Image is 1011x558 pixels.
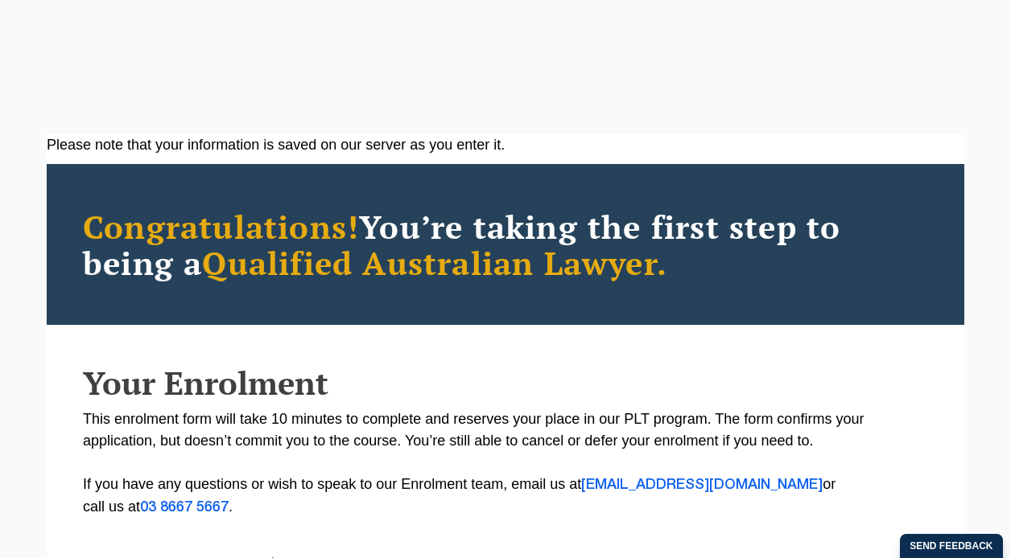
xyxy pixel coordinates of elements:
[83,205,359,248] span: Congratulations!
[83,208,928,281] h2: You’re taking the first step to being a
[140,501,229,514] a: 03 8667 5667
[83,408,928,519] p: This enrolment form will take 10 minutes to complete and reserves your place in our PLT program. ...
[47,134,964,156] div: Please note that your information is saved on our server as you enter it.
[581,478,823,491] a: [EMAIL_ADDRESS][DOMAIN_NAME]
[83,365,928,400] h2: Your Enrolment
[202,241,667,284] span: Qualified Australian Lawyer.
